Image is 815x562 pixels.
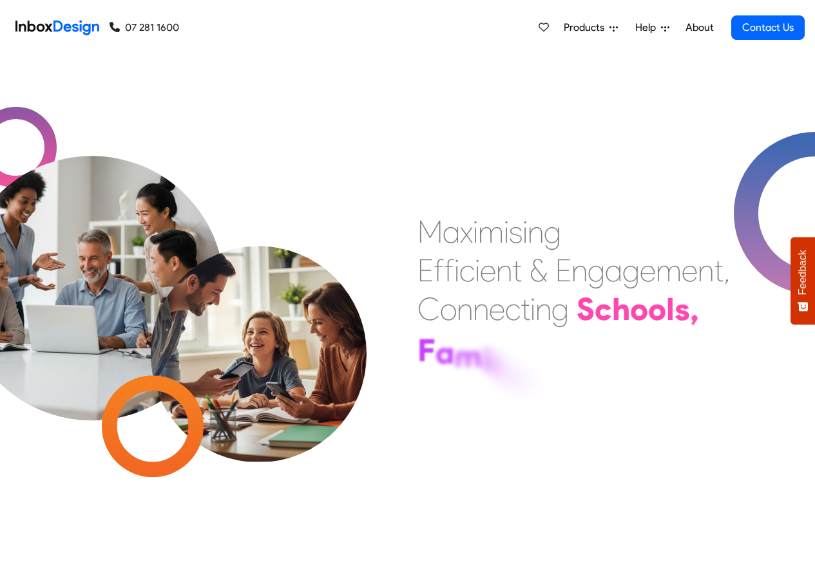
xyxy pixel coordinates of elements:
div: E [555,251,571,290]
span: Products [564,20,609,35]
div: S [577,290,595,328]
div: n [473,290,489,328]
div: a [605,251,622,290]
div: l [490,345,499,384]
div: , [724,251,730,290]
div: n [496,251,512,290]
div: f [444,251,454,290]
a: About [682,15,717,41]
div: i [475,251,480,290]
div: c [505,290,521,328]
span: Feedback [797,250,809,295]
button: Feedback - Show survey [791,237,815,324]
div: C [417,290,440,328]
div: h [612,290,630,328]
div: i [454,251,459,290]
div: i [473,212,478,251]
div: g [544,212,561,251]
div: i [523,212,528,251]
a: 07 281 1600 [110,20,179,35]
div: F [417,331,436,370]
div: m [454,337,482,375]
div: a [436,333,454,372]
div: i [482,341,490,379]
div: i [530,290,535,328]
div: g [588,251,605,290]
div: n [698,251,714,290]
div: e [507,357,524,395]
div: n [571,251,588,290]
div: e [640,251,656,290]
a: Help [630,15,675,41]
div: n [528,212,544,251]
div: t [512,251,522,290]
div: c [459,251,475,290]
div: g [551,290,569,328]
div: n [457,290,473,328]
div: o [648,290,666,328]
div: l [666,290,675,328]
span: Help [635,20,661,35]
div: e [682,251,698,290]
div: a [443,212,460,251]
div: t [521,290,530,328]
div: i [504,212,509,251]
a: Products [559,15,623,41]
div: s [675,290,690,328]
div: o [440,290,457,328]
div: , [690,290,699,329]
div: n [535,290,551,328]
div: Maximising Efficient & Engagement, Connecting Schools, Families, and Students. [417,212,730,406]
div: & [530,251,548,290]
div: i [499,350,507,389]
div: o [630,290,648,328]
div: E [417,251,434,290]
div: f [434,251,444,290]
a: Contact Us [731,15,805,40]
div: e [489,290,505,328]
div: g [622,251,640,290]
div: t [714,251,724,290]
div: s [509,212,523,251]
div: s [524,364,540,402]
div: c [595,290,612,328]
div: m [478,212,504,251]
div: M [417,212,443,251]
div: e [480,251,496,290]
img: parents_with_child.png [124,192,394,462]
div: m [656,251,682,290]
div: x [460,212,473,251]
